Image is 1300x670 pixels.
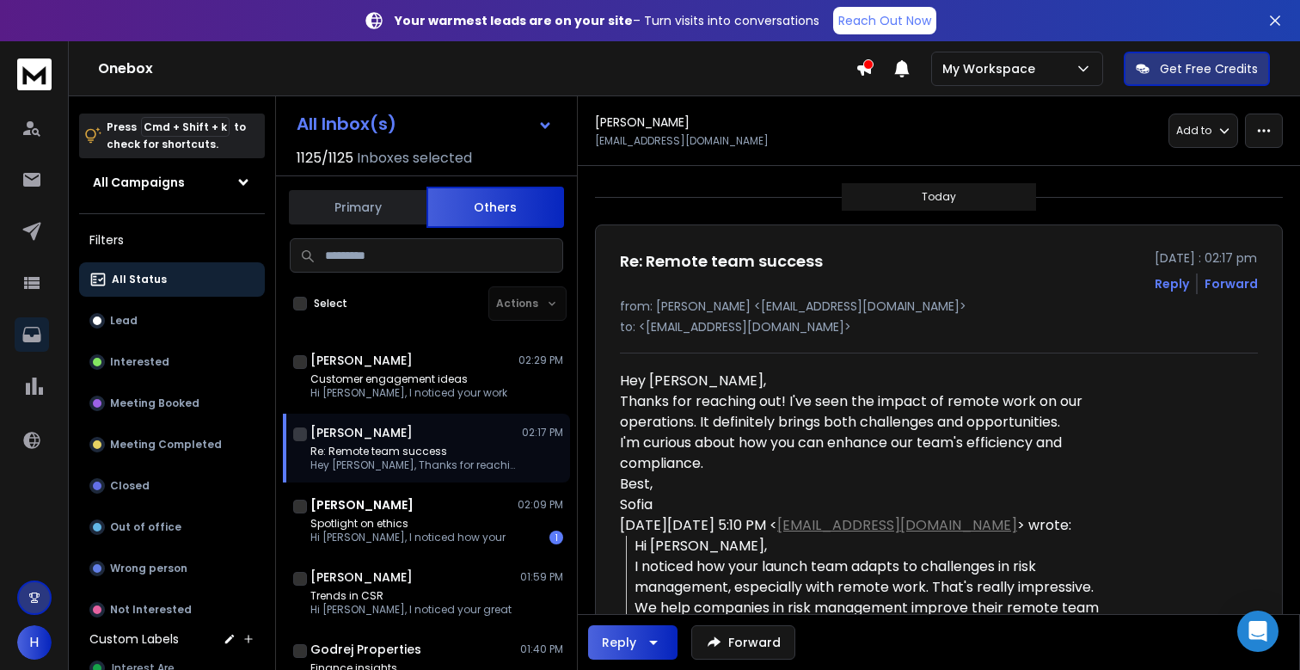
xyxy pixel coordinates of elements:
h1: [PERSON_NAME] [310,424,413,441]
p: My Workspace [942,60,1042,77]
p: Not Interested [110,603,192,617]
h3: Inboxes selected [357,148,472,169]
p: [DATE] : 02:17 pm [1155,249,1258,267]
button: Meeting Completed [79,427,265,462]
p: Interested [110,355,169,369]
h1: All Campaigns [93,174,185,191]
p: Hi [PERSON_NAME], I noticed how your [310,531,506,544]
button: Lead [79,304,265,338]
button: H [17,625,52,660]
div: Reply [602,634,636,651]
p: [EMAIL_ADDRESS][DOMAIN_NAME] [595,134,769,148]
p: – Turn visits into conversations [395,12,819,29]
h3: Custom Labels [89,630,179,648]
p: 01:40 PM [520,642,563,656]
button: All Status [79,262,265,297]
p: to: <[EMAIL_ADDRESS][DOMAIN_NAME]> [620,318,1258,335]
h1: [PERSON_NAME] [310,496,414,513]
p: Hey [PERSON_NAME], Thanks for reaching [310,458,517,472]
h1: Re: Remote team success [620,249,823,274]
button: Not Interested [79,593,265,627]
button: Out of office [79,510,265,544]
p: Meeting Booked [110,396,199,410]
strong: Your warmest leads are on your site [395,12,633,29]
p: Customer engagement ideas [310,372,507,386]
h1: Onebox [98,58,855,79]
p: 01:59 PM [520,570,563,584]
p: from: [PERSON_NAME] <[EMAIL_ADDRESS][DOMAIN_NAME]> [620,298,1258,315]
p: 02:09 PM [518,498,563,512]
p: Trends in CSR [310,589,512,603]
h1: Godrej Properties [310,641,421,658]
button: Forward [691,625,795,660]
button: Get Free Credits [1124,52,1270,86]
img: logo [17,58,52,90]
p: Spotlight on ethics [310,517,506,531]
p: Out of office [110,520,181,534]
p: 02:29 PM [518,353,563,367]
p: 02:17 PM [522,426,563,439]
p: Today [922,190,956,204]
label: Select [314,297,347,310]
p: Get Free Credits [1160,60,1258,77]
p: Press to check for shortcuts. [107,119,246,153]
p: All Status [112,273,167,286]
a: [EMAIL_ADDRESS][DOMAIN_NAME] [777,515,1017,535]
p: Hi [PERSON_NAME], I noticed your great [310,603,512,617]
h1: All Inbox(s) [297,115,396,132]
a: Reach Out Now [833,7,936,34]
button: All Campaigns [79,165,265,200]
h1: [PERSON_NAME] [310,569,413,586]
p: Wrong person [110,562,187,575]
button: All Inbox(s) [283,107,567,141]
p: Closed [110,479,150,493]
button: Reply [1155,275,1189,292]
div: [DATE][DATE] 5:10 PM < > wrote: [620,515,1122,536]
span: 1125 / 1125 [297,148,353,169]
p: Hi [PERSON_NAME], I noticed your work [310,386,507,400]
div: Forward [1205,275,1258,292]
p: Meeting Completed [110,438,222,452]
h1: [PERSON_NAME] [310,352,413,369]
button: Reply [588,625,678,660]
button: Interested [79,345,265,379]
div: Open Intercom Messenger [1237,611,1279,652]
span: Cmd + Shift + k [141,117,230,137]
button: Primary [289,188,426,226]
button: Wrong person [79,551,265,586]
div: 1 [549,531,563,544]
button: Others [426,187,564,228]
p: Reach Out Now [838,12,931,29]
h3: Filters [79,228,265,252]
h1: [PERSON_NAME] [595,114,690,131]
p: Add to [1176,124,1211,138]
p: Lead [110,314,138,328]
p: Re: Remote team success [310,445,517,458]
button: Meeting Booked [79,386,265,421]
button: Closed [79,469,265,503]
